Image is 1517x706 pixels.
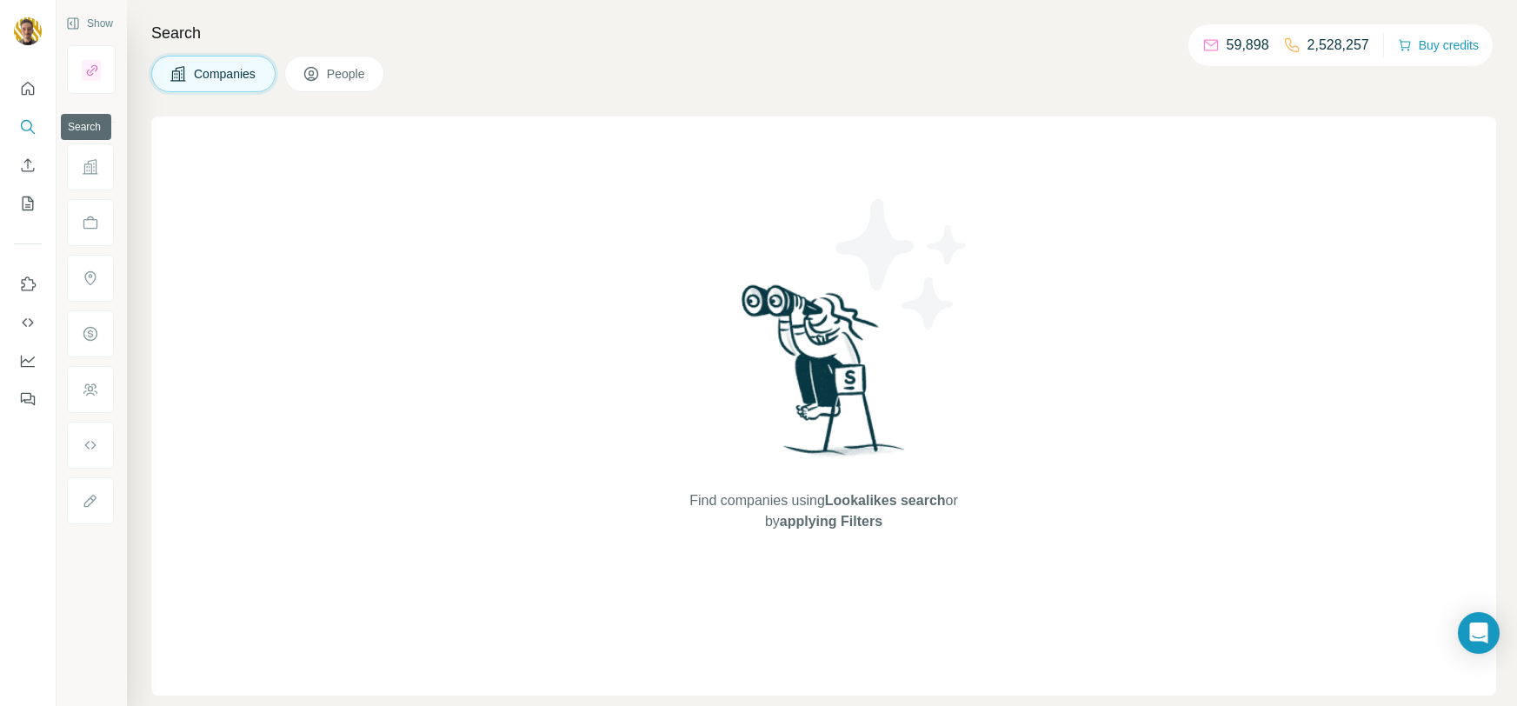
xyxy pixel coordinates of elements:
button: Use Surfe on LinkedIn [14,269,42,300]
span: People [327,65,367,83]
h4: Search [151,21,1496,45]
button: Quick start [14,73,42,104]
p: 2,528,257 [1307,35,1369,56]
img: Avatar [14,17,42,45]
img: Surfe Illustration - Woman searching with binoculars [734,280,915,474]
button: Show [54,10,125,37]
button: Enrich CSV [14,150,42,181]
span: Lookalikes search [825,493,946,508]
button: Use Surfe API [14,307,42,338]
button: My lists [14,188,42,219]
button: Buy credits [1398,33,1479,57]
div: Open Intercom Messenger [1458,612,1500,654]
button: Dashboard [14,345,42,376]
span: applying Filters [780,514,882,529]
button: Feedback [14,383,42,415]
span: Find companies using or by [684,490,962,532]
span: Companies [194,65,257,83]
img: Surfe Illustration - Stars [824,186,981,343]
button: Search [14,111,42,143]
p: 59,898 [1227,35,1269,56]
